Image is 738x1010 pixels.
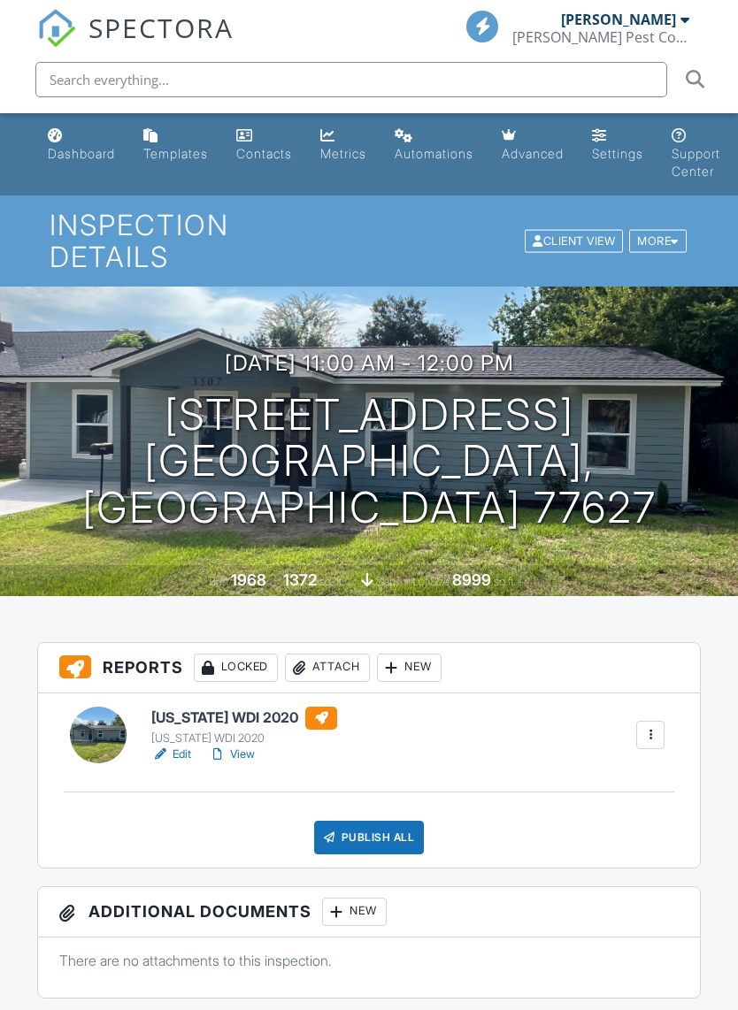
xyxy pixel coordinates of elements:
a: Automations (Basic) [388,120,480,171]
div: Advanced [502,146,564,161]
div: More [629,229,687,253]
h3: Additional Documents [38,887,701,937]
div: [US_STATE] WDI 2020 [151,731,337,746]
a: Edit [151,746,191,763]
a: Settings [585,120,650,171]
div: 1372 [283,570,317,589]
span: SPECTORA [88,9,234,46]
h1: Inspection Details [50,210,688,272]
div: [PERSON_NAME] [561,11,676,28]
h3: [DATE] 11:00 am - 12:00 pm [225,351,514,375]
div: Locked [194,654,278,682]
input: Search everything... [35,62,667,97]
span: slab [376,575,396,588]
span: Lot Size [412,575,450,588]
img: The Best Home Inspection Software - Spectora [37,9,76,48]
div: Support Center [672,146,720,179]
a: Client View [523,233,627,247]
h3: Reports [38,643,701,693]
a: View [209,746,255,763]
span: sq.ft. [494,575,516,588]
a: Advanced [495,120,571,171]
a: Support Center [665,120,727,188]
h1: [STREET_ADDRESS] [GEOGRAPHIC_DATA], [GEOGRAPHIC_DATA] 77627 [28,392,710,532]
a: [US_STATE] WDI 2020 [US_STATE] WDI 2020 [151,707,337,746]
a: Templates [136,120,215,171]
div: New [377,654,442,682]
div: McMahan Pest Control [512,28,689,46]
div: Templates [143,146,208,161]
p: There are no attachments to this inspection. [59,951,680,970]
a: Dashboard [41,120,122,171]
h6: [US_STATE] WDI 2020 [151,707,337,730]
a: SPECTORA [37,24,234,61]
div: 1968 [231,570,266,589]
div: Contacts [236,146,292,161]
a: Metrics [313,120,373,171]
div: Publish All [314,821,425,854]
div: Client View [525,229,623,253]
div: Attach [285,654,370,682]
div: New [322,898,387,926]
div: 8999 [452,570,491,589]
span: Built [209,575,228,588]
span: sq. ft. [319,575,344,588]
a: Contacts [229,120,299,171]
div: Metrics [320,146,366,161]
div: Automations [395,146,473,161]
div: Dashboard [48,146,115,161]
div: Settings [592,146,643,161]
